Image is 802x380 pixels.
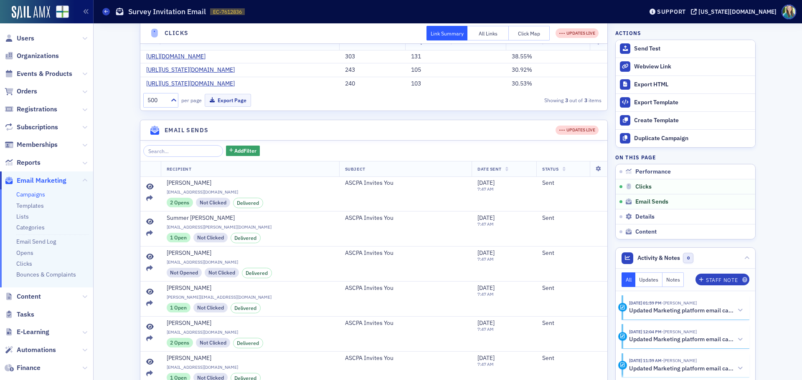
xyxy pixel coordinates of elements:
span: ASCPA Invites You [345,214,421,222]
a: Email Send Log [16,238,56,245]
div: Duplicate Campaign [634,135,751,142]
a: Organizations [5,51,59,60]
button: Send Test [616,40,755,58]
div: [PERSON_NAME] [167,179,211,187]
a: Users [5,34,34,43]
a: [PERSON_NAME] [167,355,333,362]
a: Clicks [16,260,32,267]
span: [DATE] [477,249,495,257]
span: 0 [683,253,693,263]
span: [DATE] [477,319,495,327]
div: 1 Open [167,303,191,312]
time: 7:47 AM [477,291,494,297]
div: Delivered [242,268,272,278]
span: Reports [17,158,41,167]
span: Megan Hughes [662,329,697,335]
div: 1 Open [167,233,191,242]
a: Categories [16,224,45,231]
button: Duplicate Campaign [616,129,755,147]
div: Showing out of items [455,96,602,104]
span: % Of Total [512,39,538,45]
input: Search… [143,145,223,157]
a: Opens [16,249,33,257]
a: Email Marketing [5,176,66,185]
span: Orders [17,87,37,96]
div: Sent [542,320,601,327]
div: Support [657,8,686,15]
span: [PERSON_NAME][EMAIL_ADDRESS][DOMAIN_NAME] [167,294,333,300]
a: Export HTML [616,75,755,93]
div: Sent [542,284,601,292]
span: URL [146,39,155,45]
div: Delivered [233,338,264,348]
span: Add Filter [234,147,256,154]
a: Create Template [616,111,755,129]
div: 2 Opens [167,338,193,347]
div: Sent [542,355,601,362]
span: [EMAIL_ADDRESS][DOMAIN_NAME] [167,365,333,370]
h4: Email Sends [165,126,208,135]
span: Clicks [635,183,652,191]
div: Staff Note [706,278,738,282]
a: Orders [5,87,37,96]
a: Automations [5,345,56,355]
div: Activity [618,361,627,370]
a: Memberships [5,140,58,149]
a: Campaigns [16,191,45,198]
time: 7:47 AM [477,221,494,227]
div: 303 [345,53,399,60]
span: Activity & Notes [637,254,680,262]
h5: Updated Marketing platform email campaign: Survey Invitation Email [629,307,734,315]
a: [PERSON_NAME] [167,249,333,257]
time: 7:47 AM [477,361,494,367]
span: Events & Products [17,69,72,78]
strong: 3 [563,96,569,104]
span: Details [635,213,655,221]
a: Reports [5,158,41,167]
div: Sent [542,214,601,222]
span: Status [542,166,558,172]
time: 7:47 AM [477,326,494,332]
button: All [622,272,636,287]
div: 131 [411,53,500,60]
span: Content [635,228,657,236]
button: Link Summary [426,26,468,41]
div: 30.92% [512,66,602,74]
a: Tasks [5,310,34,319]
span: ASCPA Invites You [345,179,421,187]
div: Summer [PERSON_NAME] [167,214,235,222]
time: 9/8/2025 12:04 PM [629,329,662,335]
a: E-Learning [5,327,49,337]
span: [EMAIL_ADDRESS][DOMAIN_NAME] [167,189,333,195]
a: Webview Link [616,58,755,75]
div: Webview Link [634,63,751,70]
span: Date Sent [477,166,502,172]
span: Email Sends [635,198,668,206]
div: [PERSON_NAME] [167,320,211,327]
div: 30.53% [512,80,602,88]
button: Notes [662,272,684,287]
a: Summer [PERSON_NAME] [167,214,333,222]
button: [US_STATE][DOMAIN_NAME] [691,9,779,15]
div: [PERSON_NAME] [167,284,211,292]
time: 7:47 AM [477,256,494,262]
button: Updated Marketing platform email campaign: Survey Invitation Email [629,306,744,315]
a: View Homepage [50,5,69,20]
a: Finance [5,363,41,372]
h4: Actions [615,29,641,37]
div: Not Clicked [196,338,230,347]
div: 500 [147,96,166,105]
span: Subject [345,166,365,172]
button: Updated Marketing platform email campaign: Survey Invitation Email [629,364,744,373]
span: Tasks [17,310,34,319]
h4: Clicks [165,29,188,38]
div: 103 [411,80,500,88]
time: 9/8/2025 11:59 AM [629,357,662,363]
span: Megan Hughes [662,300,697,306]
div: [US_STATE][DOMAIN_NAME] [698,8,777,15]
a: Subscriptions [5,123,58,132]
div: Not Clicked [193,233,228,242]
div: Delivered [231,303,261,313]
a: Bounces & Complaints [16,271,76,278]
div: 240 [345,80,399,88]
